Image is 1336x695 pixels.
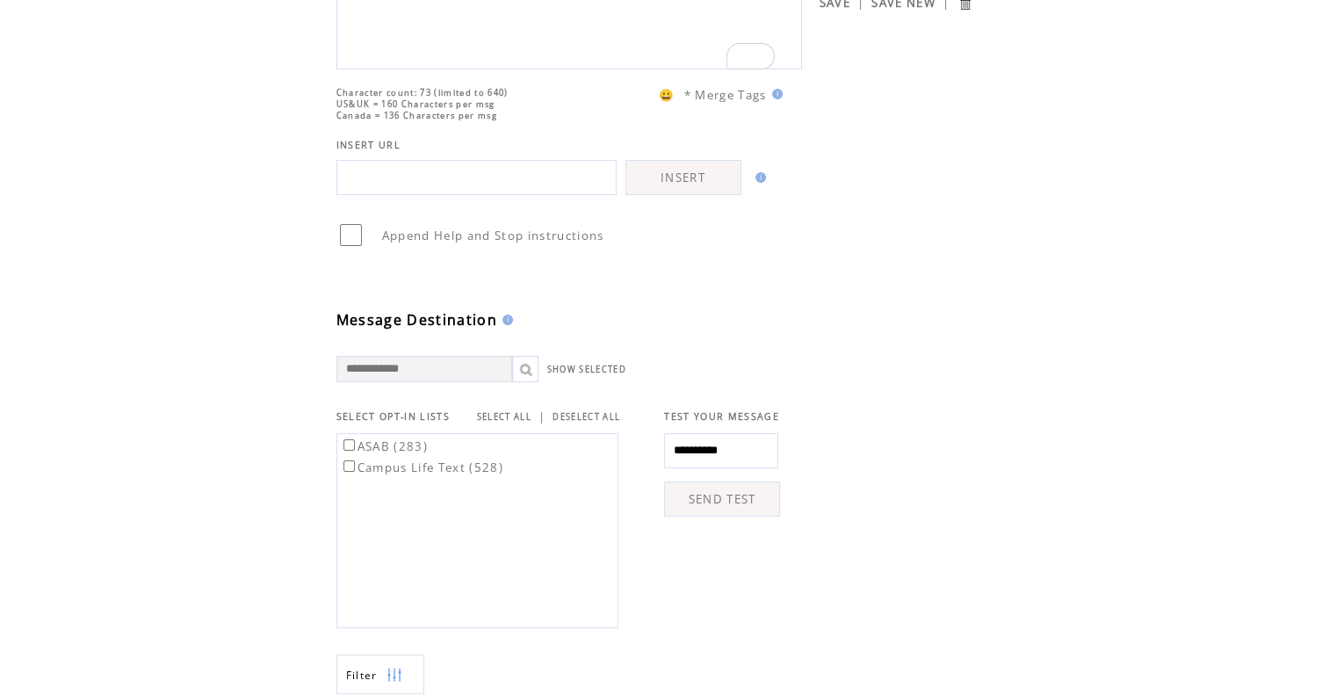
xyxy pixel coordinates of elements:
span: Character count: 73 (limited to 640) [336,87,509,98]
span: | [538,409,545,424]
span: US&UK = 160 Characters per msg [336,98,495,110]
a: SELECT ALL [477,411,531,423]
a: SEND TEST [664,481,780,517]
img: help.gif [750,172,766,183]
span: Show filters [346,668,378,683]
label: ASAB (283) [340,438,428,454]
label: Campus Life Text (528) [340,460,503,475]
img: help.gif [497,315,513,325]
span: Append Help and Stop instructions [382,228,604,243]
a: SHOW SELECTED [547,364,626,375]
a: DESELECT ALL [552,411,620,423]
span: * Merge Tags [684,87,767,103]
span: SELECT OPT-IN LISTS [336,410,450,423]
span: TEST YOUR MESSAGE [664,410,779,423]
span: Message Destination [336,310,497,329]
input: ASAB (283) [343,439,355,451]
img: filters.png [386,655,402,695]
img: help.gif [767,89,783,99]
span: 😀 [659,87,675,103]
span: INSERT URL [336,139,401,151]
span: Canada = 136 Characters per msg [336,110,497,121]
input: Campus Life Text (528) [343,460,355,472]
a: Filter [336,655,424,694]
a: INSERT [625,160,741,195]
